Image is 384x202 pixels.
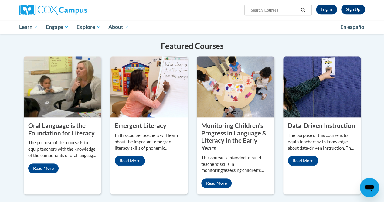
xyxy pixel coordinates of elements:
p: In this course, teachers will learn about the important emergent literacy skills of phonemic awar... [115,132,183,152]
a: Read More [28,163,59,173]
span: En español [340,24,366,30]
property: Data-Driven Instruction [288,122,355,129]
a: About [104,20,133,34]
property: Oral Language is the Foundation for Literacy [28,122,95,137]
a: Log In [316,5,337,14]
img: Cox Campus [19,5,87,15]
p: This course is intended to build teachers’ skills in monitoring/assessing children’s developmenta... [201,155,270,174]
input: Search Courses [250,6,298,14]
a: Register [341,5,365,14]
a: En español [336,21,370,33]
img: Emergent Literacy [110,56,188,117]
p: The purpose of this course is to equip teachers with knowledge about data-driven instruction. The... [288,132,356,152]
span: Learn [19,23,38,31]
a: Read More [115,156,145,166]
img: Oral Language is the Foundation for Literacy [24,56,101,117]
a: Learn [15,20,42,34]
h4: Featured Courses [24,40,361,52]
property: Emergent Literacy [115,122,166,129]
a: Read More [288,156,318,166]
button: Search [298,6,308,14]
a: Cox Campus [19,5,128,15]
span: Engage [46,23,69,31]
p: The purpose of this course is to equip teachers with the knowledge of the components of oral lang... [28,140,97,159]
iframe: Button to launch messaging window [360,178,379,197]
a: Read More [201,178,232,188]
property: Monitoring Children’s Progress in Language & Literacy in the Early Years [201,122,267,152]
a: Engage [42,20,73,34]
img: Monitoring Children’s Progress in Language & Literacy in the Early Years [197,56,274,117]
span: Explore [76,23,101,31]
div: Main menu [15,20,370,34]
img: Data-Driven Instruction [283,56,361,117]
span: About [108,23,129,31]
a: Explore [73,20,105,34]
